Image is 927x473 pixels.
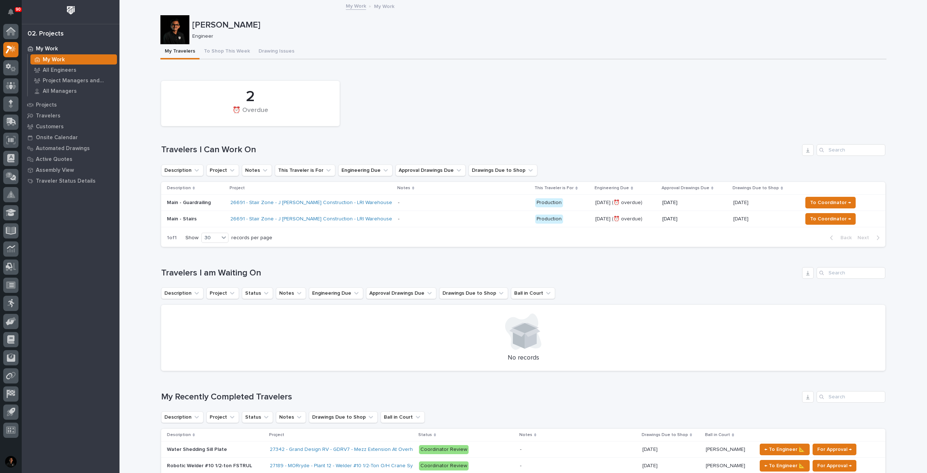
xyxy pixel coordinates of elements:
p: This Traveler is For [534,184,574,192]
button: users-avatar [3,454,18,469]
a: Assembly View [22,165,119,175]
button: Notes [276,411,306,423]
button: Description [161,165,204,176]
p: Assembly View [36,167,74,174]
a: My Work [346,1,366,10]
span: For Approval → [817,461,852,470]
h1: Travelers I am Waiting On [161,268,799,278]
span: Back [836,235,852,241]
p: Robotic Welder #10 1/2-ton FSTRUL [167,461,253,469]
button: Description [161,287,204,299]
a: Active Quotes [22,154,119,165]
p: Main - Guardrailing [167,200,225,206]
p: Project Managers and Engineers [43,78,114,84]
p: [DATE] [733,198,750,206]
tr: Main - Stairs26691 - Stair Zone - J [PERSON_NAME] Construction - LRI Warehouse - Production[DATE]... [161,211,885,227]
div: 02. Projects [28,30,64,38]
div: 30 [202,234,219,242]
input: Search [817,391,885,403]
button: Drawings Due to Shop [439,287,508,299]
p: Travelers [36,113,60,119]
button: Project [206,165,239,176]
button: Notes [242,165,272,176]
tr: Main - Guardrailing26691 - Stair Zone - J [PERSON_NAME] Construction - LRI Warehouse - Production... [161,195,885,211]
span: To Coordinator → [810,198,851,207]
p: Customers [36,124,64,130]
div: 2 [173,88,327,106]
input: Search [817,144,885,156]
p: Main - Stairs [167,216,225,222]
p: records per page [231,235,272,241]
p: Onsite Calendar [36,134,78,141]
p: [PERSON_NAME] [706,461,747,469]
button: To Shop This Week [200,44,254,59]
span: ← To Engineer 📐 [764,445,805,454]
button: Approval Drawings Due [395,165,466,176]
p: [DATE] (⏰ overdue) [595,216,657,222]
p: [DATE] (⏰ overdue) [595,200,657,206]
p: Engineer [192,33,881,40]
div: - [520,463,521,469]
p: All Engineers [43,67,76,74]
p: Active Quotes [36,156,72,163]
p: Project [230,184,245,192]
button: Ball in Court [511,287,555,299]
a: Traveler Status Details [22,175,119,186]
tr: Water Shedding Sill PlateWater Shedding Sill Plate 27342 - Grand Design RV - GDRV7 - Mezz Extensi... [161,441,885,458]
button: Drawing Issues [254,44,299,59]
a: All Engineers [28,65,119,75]
a: My Work [22,43,119,54]
p: My Work [43,57,65,63]
p: All Managers [43,88,77,95]
button: Engineering Due [338,165,393,176]
button: Description [161,411,204,423]
a: My Work [28,54,119,65]
div: ⏰ Overdue [173,107,327,122]
div: Production [535,198,563,207]
p: No records [170,354,877,362]
a: 27189 - MORryde - Plant 12 - Welder #10 1/2-Ton O/H Crane System [270,463,424,469]
div: Coordinator Review [419,461,469,470]
button: This Traveler is For [275,165,335,176]
div: - [398,200,399,206]
p: Notes [397,184,410,192]
button: Approval Drawings Due [366,287,436,299]
p: [PERSON_NAME] [706,445,747,453]
button: Project [206,411,239,423]
input: Search [817,267,885,279]
button: To Coordinator → [805,197,856,208]
button: Engineering Due [309,287,363,299]
p: Description [167,431,191,439]
button: Ball in Court [381,411,425,423]
div: Coordinator Review [419,445,469,454]
p: [DATE] [642,445,659,453]
p: Show [185,235,198,241]
button: Notes [276,287,306,299]
button: Status [242,287,273,299]
button: Notifications [3,4,18,20]
p: [DATE] [642,461,659,469]
p: Engineering Due [595,184,629,192]
p: 90 [16,7,21,12]
a: 27342 - Grand Design RV - GDRV7 - Mezz Extension At Overhead Door [270,447,435,453]
button: Project [206,287,239,299]
h1: Travelers I Can Work On [161,145,799,155]
p: Ball in Court [705,431,730,439]
button: Drawings Due to Shop [469,165,537,176]
p: [DATE] [662,200,727,206]
p: [DATE] [733,215,750,222]
p: Traveler Status Details [36,178,96,184]
span: To Coordinator → [810,215,851,223]
button: For Approval → [813,444,856,455]
span: Next [857,235,873,241]
p: Approval Drawings Due [662,184,709,192]
p: Description [167,184,191,192]
p: Notes [519,431,532,439]
p: [DATE] [662,216,727,222]
button: ← To Engineer 📐 [760,460,810,472]
button: Drawings Due to Shop [309,411,378,423]
button: Back [824,235,855,241]
button: Status [242,411,273,423]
